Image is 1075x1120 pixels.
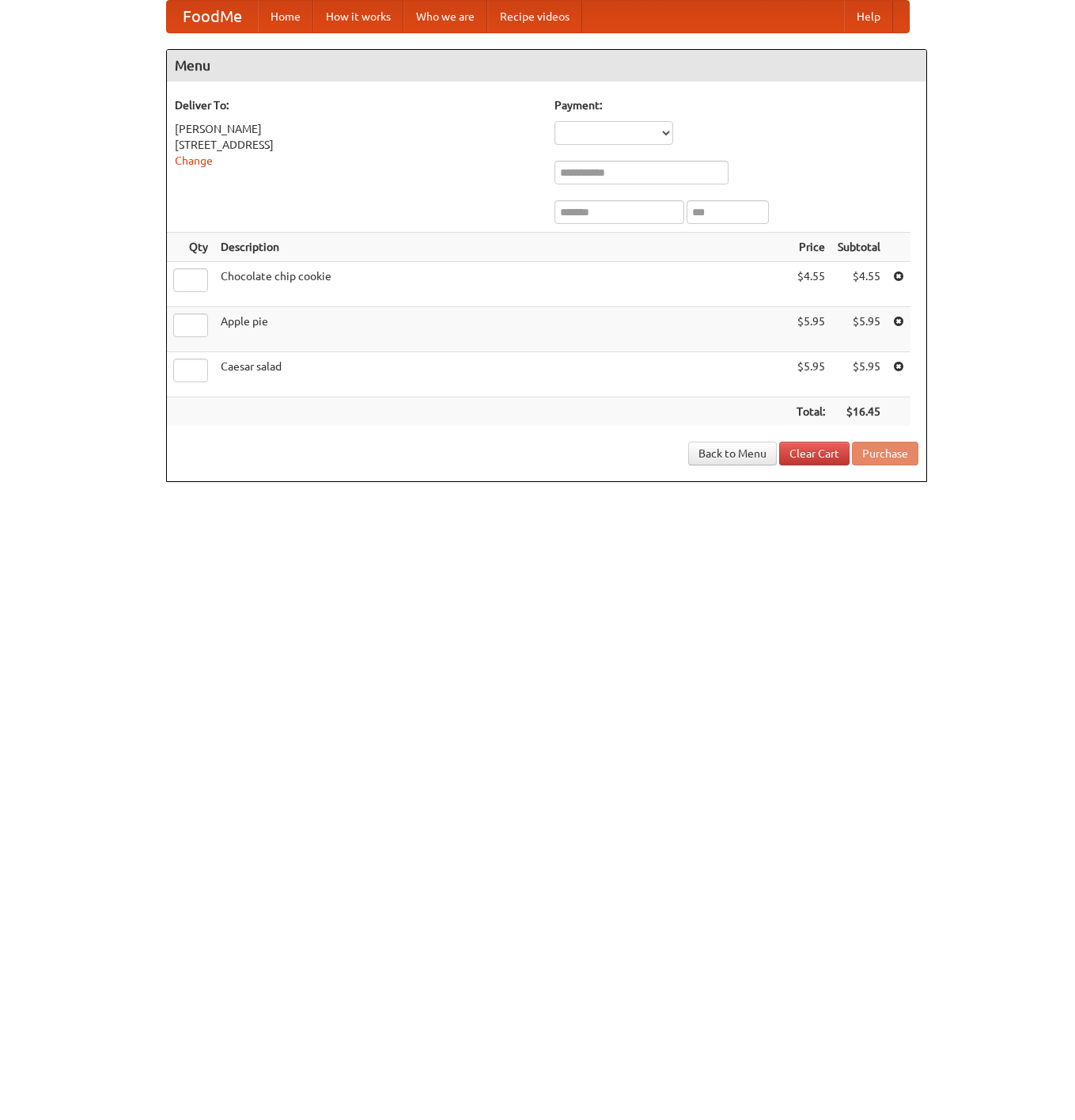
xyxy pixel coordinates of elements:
[214,233,790,262] th: Description
[258,1,313,32] a: Home
[831,307,887,352] td: $5.95
[790,397,831,427] th: Total:
[167,50,926,82] h4: Menu
[688,442,777,465] a: Back to Menu
[555,97,918,113] h5: Payment:
[175,121,539,137] div: [PERSON_NAME]
[790,307,831,352] td: $5.95
[175,97,539,113] h5: Deliver To:
[790,233,831,262] th: Price
[167,233,214,262] th: Qty
[779,442,850,465] a: Clear Cart
[403,1,487,32] a: Who we are
[790,352,831,397] td: $5.95
[790,262,831,307] td: $4.55
[214,307,790,352] td: Apple pie
[852,442,918,465] button: Purchase
[175,137,539,153] div: [STREET_ADDRESS]
[214,352,790,397] td: Caesar salad
[167,1,258,32] a: FoodMe
[214,262,790,307] td: Chocolate chip cookie
[831,262,887,307] td: $4.55
[831,233,887,262] th: Subtotal
[831,352,887,397] td: $5.95
[844,1,893,32] a: Help
[831,397,887,427] th: $16.45
[487,1,582,32] a: Recipe videos
[175,154,213,167] a: Change
[313,1,403,32] a: How it works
